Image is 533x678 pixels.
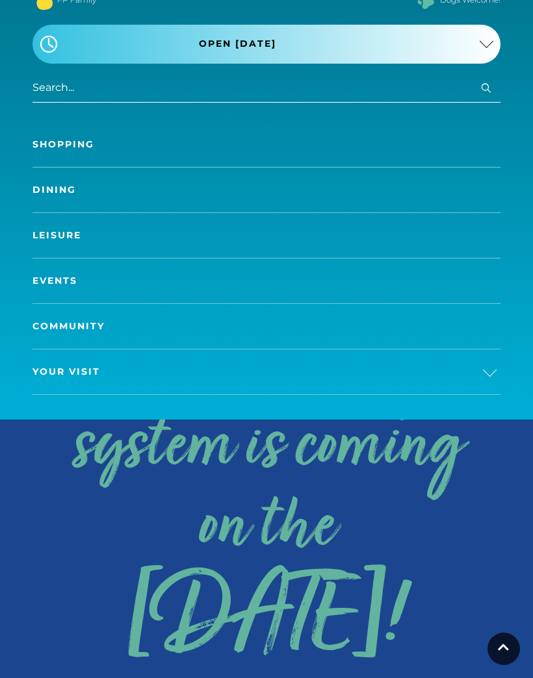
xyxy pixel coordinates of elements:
[32,304,500,349] a: Community
[32,25,500,64] button: Open [DATE]
[32,73,500,103] input: Search...
[42,317,491,657] a: A new parking system is coming on the[DATE]!
[32,258,500,303] a: Events
[199,37,276,51] span: Open [DATE]
[42,585,491,657] span: [DATE]!
[32,168,500,212] a: Dining
[32,349,500,394] a: Your Visit
[32,122,500,167] a: Shopping
[32,365,100,379] span: Your Visit
[32,213,500,258] a: Leisure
